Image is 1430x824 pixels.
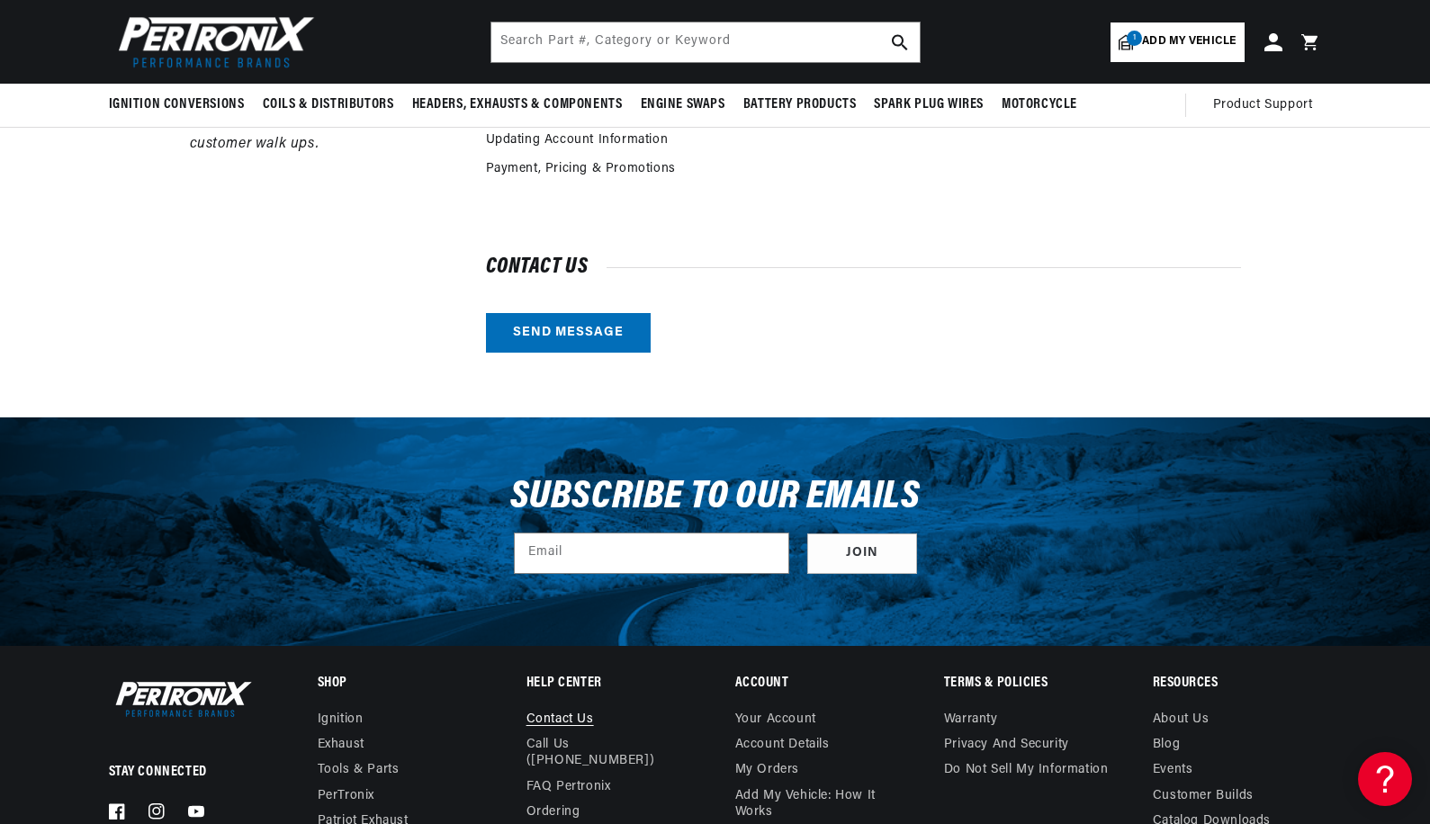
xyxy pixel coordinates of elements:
h2: Contact us [486,258,1241,276]
summary: Motorcycle [993,84,1086,126]
a: Tools & Parts [318,757,400,783]
summary: Headers, Exhausts & Components [403,84,632,126]
a: 1Add my vehicle [1111,22,1244,62]
span: Product Support [1213,95,1313,115]
a: My orders [735,757,799,783]
span: Motorcycle [1002,95,1077,114]
img: Pertronix [109,677,253,721]
button: search button [880,22,920,62]
a: PerTronix [318,784,374,809]
a: Events [1153,757,1193,783]
a: About Us [1153,712,1210,732]
a: Blog [1153,732,1180,757]
a: Warranty [944,712,998,732]
h3: Subscribe to our emails [510,480,921,515]
a: Customer Builds [1153,784,1254,809]
button: Subscribe [807,533,917,574]
span: Add my vehicle [1142,33,1236,50]
img: Pertronix [109,11,316,73]
a: Exhaust [318,732,364,757]
span: Spark Plug Wires [874,95,984,114]
summary: Battery Products [734,84,866,126]
a: Call Us ([PHONE_NUMBER]) [526,732,681,774]
a: Do not sell my information [944,757,1109,783]
a: Updating Account Information [486,130,669,150]
p: Stay Connected [109,763,259,782]
input: Search Part #, Category or Keyword [491,22,920,62]
a: Privacy and Security [944,732,1069,757]
summary: Ignition Conversions [109,84,254,126]
a: Payment, Pricing & Promotions [486,159,676,179]
input: Email [515,533,788,573]
a: FAQ Pertronix [526,775,611,800]
span: Headers, Exhausts & Components [412,95,623,114]
a: Your account [735,712,816,732]
summary: Spark Plug Wires [865,84,993,126]
span: 1 [1127,31,1142,46]
span: Battery Products [743,95,857,114]
summary: Product Support [1213,84,1322,127]
a: Ignition [318,712,364,732]
summary: Coils & Distributors [254,84,403,126]
span: Ignition Conversions [109,95,245,114]
span: Engine Swaps [641,95,725,114]
a: Account details [735,732,830,757]
span: Coils & Distributors [263,95,394,114]
summary: Engine Swaps [632,84,734,126]
a: Send message [486,313,651,354]
a: Contact us [526,712,594,732]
